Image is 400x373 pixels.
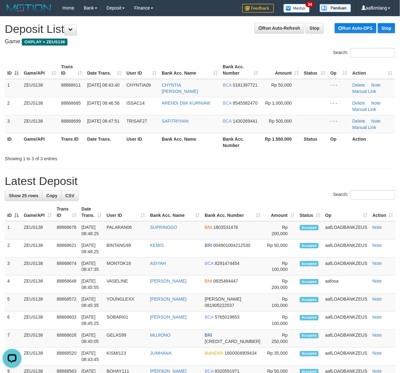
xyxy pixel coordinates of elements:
a: Note [372,279,382,284]
td: [DATE] 08:43:45 [79,348,104,366]
span: Accepted [300,333,319,339]
a: Note [372,315,382,320]
a: Note [371,83,381,88]
span: Copy 5765019653 to clipboard [215,315,240,320]
a: Manual Link [352,89,377,94]
span: Accepted [300,225,319,230]
th: Action: activate to sort column ascending [350,61,395,79]
th: Op [328,133,350,151]
th: User ID [124,133,159,151]
td: ZEUS138 [21,240,54,258]
th: Bank Acc. Name [159,133,220,151]
input: Search: [350,190,395,200]
span: Copy 8545582470 to clipboard [233,101,258,106]
td: 2 [5,97,21,115]
th: Game/API: activate to sort column ascending [21,61,59,79]
td: 88868572 [54,294,79,312]
td: [DATE] 08:45:05 [79,330,104,348]
td: aafLOADBANKZEUS [323,221,370,240]
td: Rp 200,000 [263,276,297,294]
span: Accepted [300,315,319,321]
span: CHYNTIA08 [127,83,151,88]
td: aafLOADBANKZEUS [323,348,370,366]
td: MONTOK18 [104,258,148,276]
th: Bank Acc. Name: activate to sort column ascending [148,203,202,221]
span: Show 25 rows [9,193,38,198]
a: Run Auto-DPS [335,23,377,33]
td: 5 [5,294,21,312]
span: Copy 1430269441 to clipboard [233,119,258,124]
span: Accepted [300,279,319,284]
span: Copy 0835484447 to clipboard [213,279,238,284]
span: 34 [306,2,314,7]
div: Showing 1 to 3 of 3 entries [5,153,162,162]
td: PALARAN06 [104,221,148,240]
a: CSV [61,190,79,201]
img: Button%20Memo.svg [283,4,310,13]
a: Stop [378,23,395,33]
td: ZEUS138 [21,330,54,348]
td: 2 [5,240,21,258]
a: Delete [352,119,365,124]
td: ZEUS138 [21,294,54,312]
th: ID [5,133,21,151]
th: Game/API [21,133,59,151]
th: ID: activate to sort column descending [5,61,21,79]
span: BCA [223,83,232,88]
td: KISMI123 [104,348,148,366]
td: Rp 100,000 [263,258,297,276]
span: Accepted [300,351,319,357]
td: [DATE] 08:48:25 [79,240,104,258]
th: Bank Acc. Number: activate to sort column ascending [220,61,261,79]
th: Date Trans.: activate to sort column ascending [79,203,104,221]
a: Note [372,333,382,338]
td: GELAS99 [104,330,148,348]
span: Accepted [300,243,319,248]
a: Delete [352,83,365,88]
span: [DATE] 08:43:40 [87,83,119,88]
span: Copy 0181397721 to clipboard [233,83,258,88]
th: Amount: activate to sort column ascending [261,61,302,79]
a: Delete [352,101,365,106]
td: [DATE] 08:45:35 [79,294,104,312]
td: 88868628 [54,330,79,348]
span: OXPLAY > ZEUS138 [22,39,67,46]
span: BCA [205,261,214,266]
a: Note [372,261,382,266]
button: Open LiveChat chat widget [3,3,22,21]
th: Date Trans.: activate to sort column ascending [85,61,124,79]
h1: Deposit List [5,23,395,35]
td: Rp 250,000 [263,330,297,348]
a: [PERSON_NAME] [150,279,187,284]
span: Copy 004901004212530 to clipboard [213,243,251,248]
td: ZEUS138 [21,97,59,115]
td: 3 [5,115,21,133]
span: CSV [65,193,74,198]
td: ZEUS138 [21,276,54,294]
span: Accepted [300,261,319,266]
span: [DATE] 08:46:56 [87,101,119,106]
img: Feedback.jpg [242,4,274,13]
th: Action: activate to sort column ascending [370,203,396,221]
td: aafosa [323,276,370,294]
a: Note [371,119,381,124]
th: Bank Acc. Name: activate to sort column ascending [159,61,220,79]
td: ZEUS138 [21,221,54,240]
td: ZEUS138 [21,79,59,97]
th: User ID: activate to sort column ascending [104,203,148,221]
span: 88868685 [61,101,81,106]
a: Run Auto-Refresh [255,23,304,34]
span: TRISAF27 [127,119,147,124]
th: Status: activate to sort column ascending [302,61,328,79]
span: BCA [223,119,232,124]
td: ZEUS138 [21,115,59,133]
td: SOBARI01 [104,312,148,330]
td: Rp 200,000 [263,221,297,240]
a: MUJIONO [150,333,171,338]
td: - - - [328,115,350,133]
span: 88868699 [61,119,81,124]
a: Note [371,101,381,106]
td: [DATE] 08:45:55 [79,276,104,294]
th: Rp 1.550.000 [261,133,302,151]
td: aafLOADBANKZEUS [323,258,370,276]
